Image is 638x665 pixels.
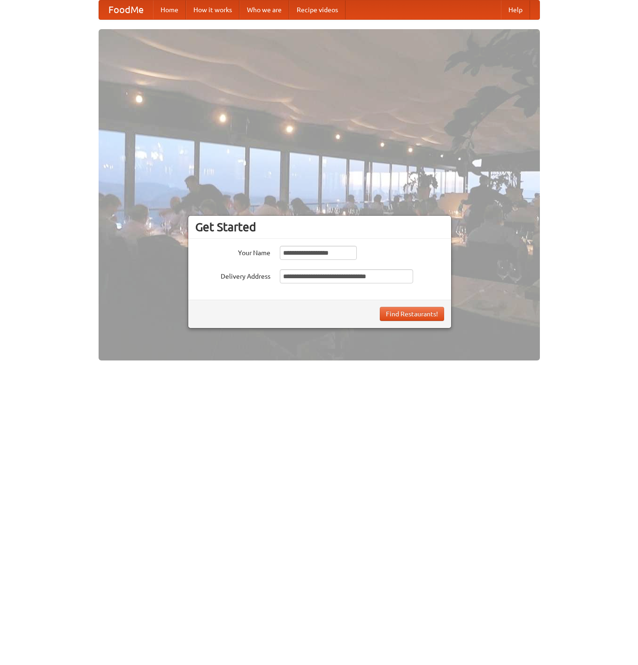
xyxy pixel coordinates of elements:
a: FoodMe [99,0,153,19]
a: Help [501,0,530,19]
h3: Get Started [195,220,444,234]
a: Recipe videos [289,0,346,19]
a: Who we are [239,0,289,19]
a: How it works [186,0,239,19]
button: Find Restaurants! [380,307,444,321]
a: Home [153,0,186,19]
label: Your Name [195,246,270,258]
label: Delivery Address [195,269,270,281]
